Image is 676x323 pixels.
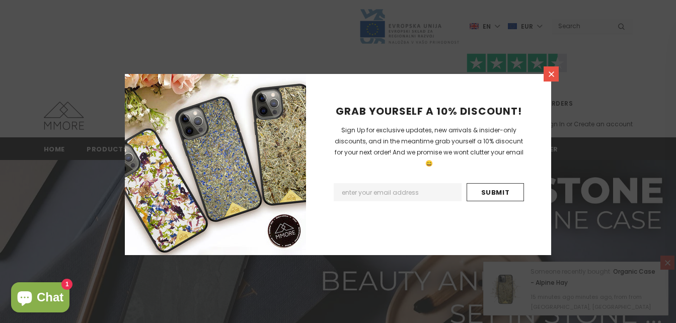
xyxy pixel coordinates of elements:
input: Email Address [334,183,462,201]
a: Close [544,66,559,82]
inbox-online-store-chat: Shopify online store chat [8,282,72,315]
input: Submit [467,183,524,201]
span: GRAB YOURSELF A 10% DISCOUNT! [336,104,522,118]
span: Sign Up for exclusive updates, new arrivals & insider-only discounts, and in the meantime grab yo... [335,126,523,168]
